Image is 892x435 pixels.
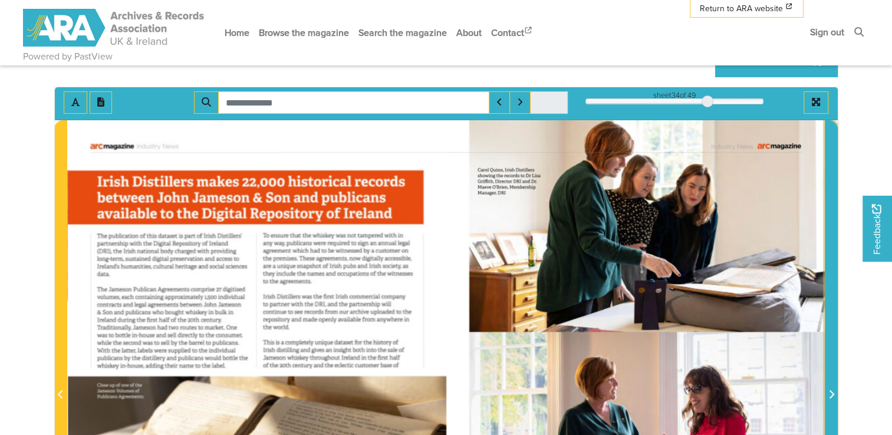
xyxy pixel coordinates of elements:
[805,17,849,48] a: Sign out
[90,91,112,114] button: Open transcription window
[486,17,538,48] a: Contact
[804,91,828,114] button: Full screen mode
[672,90,680,101] span: 34
[700,2,783,15] span: Return to ARA website
[254,17,354,48] a: Browse the magazine
[863,196,892,262] a: Would you like to provide feedback?
[870,205,884,255] span: Feedback
[354,17,452,48] a: Search the magazine
[23,50,113,64] a: Powered by PastView
[64,91,87,114] button: Toggle text selection (Alt+T)
[23,9,206,47] img: ARA - ARC Magazine | Powered by PastView
[194,91,219,114] button: Search
[452,17,486,48] a: About
[585,90,763,101] div: sheet of 49
[23,2,206,54] a: ARA - ARC Magazine | Powered by PastView logo
[220,17,254,48] a: Home
[489,91,510,114] button: Previous Match
[218,91,489,114] input: Search for
[509,91,531,114] button: Next Match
